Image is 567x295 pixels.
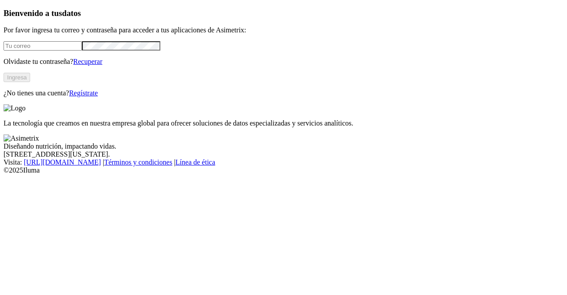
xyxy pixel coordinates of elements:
[4,89,563,97] p: ¿No tienes una cuenta?
[4,150,563,158] div: [STREET_ADDRESS][US_STATE].
[4,104,26,112] img: Logo
[4,26,563,34] p: Por favor ingresa tu correo y contraseña para acceder a tus aplicaciones de Asimetrix:
[4,166,563,174] div: © 2025 Iluma
[4,142,563,150] div: Diseñando nutrición, impactando vidas.
[104,158,172,166] a: Términos y condiciones
[175,158,215,166] a: Línea de ética
[4,58,563,66] p: Olvidaste tu contraseña?
[4,41,82,51] input: Tu correo
[62,8,81,18] span: datos
[73,58,102,65] a: Recuperar
[4,119,563,127] p: La tecnología que creamos en nuestra empresa global para ofrecer soluciones de datos especializad...
[4,134,39,142] img: Asimetrix
[4,73,30,82] button: Ingresa
[4,8,563,18] h3: Bienvenido a tus
[4,158,563,166] div: Visita : | |
[69,89,98,97] a: Regístrate
[24,158,101,166] a: [URL][DOMAIN_NAME]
